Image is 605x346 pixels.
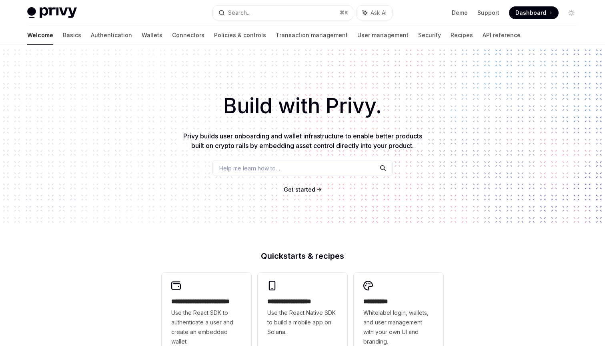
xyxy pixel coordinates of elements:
[418,26,441,45] a: Security
[142,26,162,45] a: Wallets
[357,6,392,20] button: Ask AI
[27,26,53,45] a: Welcome
[515,9,546,17] span: Dashboard
[162,252,443,260] h2: Quickstarts & recipes
[451,26,473,45] a: Recipes
[284,186,315,193] span: Get started
[276,26,348,45] a: Transaction management
[267,308,338,337] span: Use the React Native SDK to build a mobile app on Solana.
[340,10,348,16] span: ⌘ K
[565,6,578,19] button: Toggle dark mode
[91,26,132,45] a: Authentication
[13,90,592,122] h1: Build with Privy.
[219,164,280,172] span: Help me learn how to…
[284,186,315,194] a: Get started
[172,26,204,45] a: Connectors
[183,132,422,150] span: Privy builds user onboarding and wallet infrastructure to enable better products built on crypto ...
[509,6,559,19] a: Dashboard
[483,26,521,45] a: API reference
[214,26,266,45] a: Policies & controls
[357,26,409,45] a: User management
[213,6,353,20] button: Search...⌘K
[371,9,387,17] span: Ask AI
[27,7,77,18] img: light logo
[477,9,499,17] a: Support
[452,9,468,17] a: Demo
[228,8,250,18] div: Search...
[63,26,81,45] a: Basics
